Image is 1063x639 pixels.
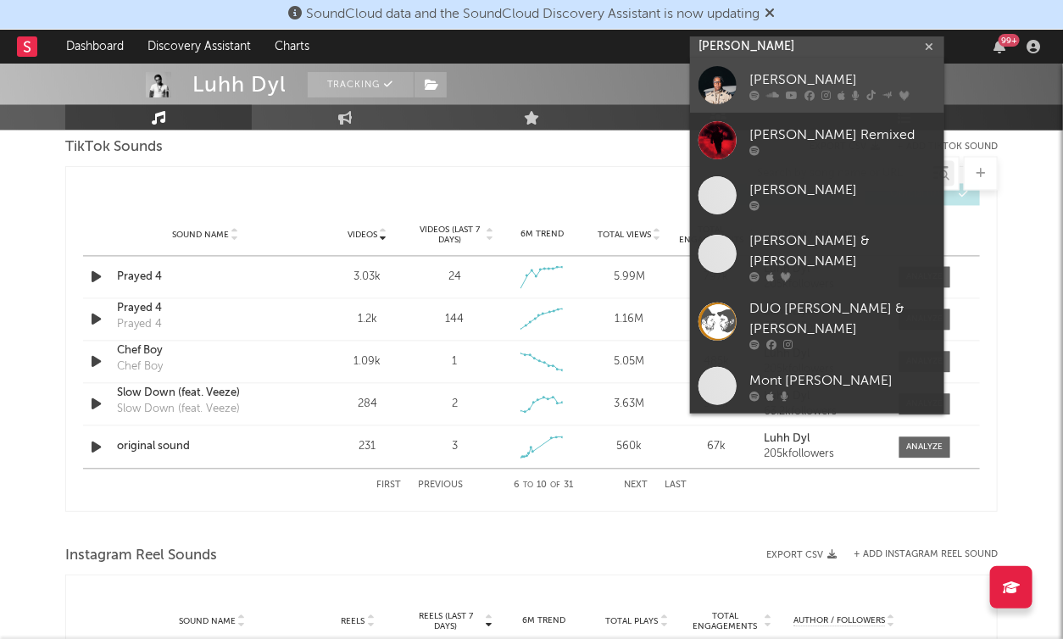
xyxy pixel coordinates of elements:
div: DUO [PERSON_NAME] & [PERSON_NAME] [749,299,936,340]
span: TikTok Sounds [65,137,163,158]
a: Slow Down (feat. Veeze) [117,386,294,403]
div: 144 [445,312,464,329]
span: Total Plays [606,617,659,627]
span: Instagram Reel Sounds [65,546,217,566]
div: 24 [448,269,461,286]
span: Sound Name [179,617,236,627]
input: Search for artists [690,36,944,58]
div: 1 [452,354,457,371]
button: Next [624,481,648,491]
div: 485k [677,354,756,371]
span: to [523,482,533,490]
button: Previous [418,481,463,491]
div: 560k [590,439,669,456]
button: + Add Instagram Reel Sound [854,550,998,559]
a: [PERSON_NAME] [690,168,944,223]
div: 797k [677,269,756,286]
div: 5.05M [590,354,669,371]
span: Total Engagements [688,612,763,632]
span: Reels (last 7 days) [409,612,483,632]
button: First [376,481,401,491]
span: Total Views [598,231,651,241]
div: Luhh Dyl [192,72,287,97]
div: 139k [677,312,756,329]
a: Chef Boy [117,343,294,360]
div: Prayed 4 [117,317,162,334]
div: 67k [677,439,756,456]
div: 205k followers [765,449,882,461]
span: Total Engagements [677,225,746,246]
a: Prayed 4 [117,301,294,318]
span: Dismiss [765,8,775,21]
a: Luhh Dyl [765,434,882,446]
div: 99 + [999,34,1020,47]
a: [PERSON_NAME] & [PERSON_NAME] [690,223,944,291]
button: + Add TikTok Sound [897,142,998,152]
div: [PERSON_NAME] & [PERSON_NAME] [749,231,936,272]
a: Charts [263,30,321,64]
div: 284 [328,397,407,414]
a: [PERSON_NAME] Remixed [690,113,944,168]
div: Chef Boy [117,359,163,376]
div: 231 [328,439,407,456]
strong: Luhh Dyl [765,434,810,445]
div: [PERSON_NAME] [749,181,936,201]
div: 6 10 31 [497,476,590,497]
a: Discovery Assistant [136,30,263,64]
div: 5.99M [590,269,669,286]
span: Sound Name [172,231,229,241]
div: 1.09k [328,354,407,371]
a: Mont [PERSON_NAME] [690,358,944,414]
a: original sound [117,439,294,456]
div: 3 [452,439,458,456]
a: Prayed 4 [117,269,294,286]
div: 3.63M [590,397,669,414]
div: + Add Instagram Reel Sound [837,550,998,559]
button: Last [665,481,687,491]
div: 3.03k [328,269,407,286]
span: SoundCloud data and the SoundCloud Discovery Assistant is now updating [306,8,760,21]
span: Videos (last 7 days) [415,225,484,246]
a: Dashboard [54,30,136,64]
div: 6M Trend [502,615,587,628]
span: Author / Followers [793,616,885,627]
div: [PERSON_NAME] Remixed [749,125,936,146]
div: [PERSON_NAME] [749,70,936,91]
div: Slow Down (feat. Veeze) [117,402,240,419]
div: 6M Trend [503,229,582,242]
div: 1.2k [328,312,407,329]
div: 1.16M [590,312,669,329]
a: DUO [PERSON_NAME] & [PERSON_NAME] [690,291,944,358]
div: Mont [PERSON_NAME] [749,371,936,392]
button: Tracking [308,72,414,97]
button: Export CSV [766,550,837,560]
button: 99+ [993,40,1005,53]
a: [PERSON_NAME] [690,58,944,113]
span: Reels [341,617,365,627]
div: 393k [677,397,756,414]
span: of [550,482,560,490]
span: Videos [348,231,377,241]
div: 2 [452,397,458,414]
